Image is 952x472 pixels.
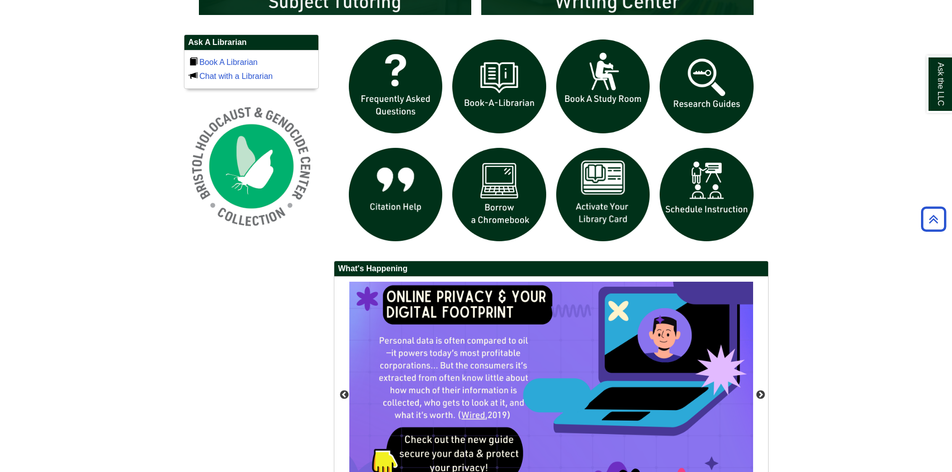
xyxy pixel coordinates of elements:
a: Back to Top [918,212,950,226]
a: Chat with a Librarian [199,72,273,80]
img: Book a Librarian icon links to book a librarian web page [447,34,551,138]
img: book a study room icon links to book a study room web page [551,34,655,138]
img: activate Library Card icon links to form to activate student ID into library card [551,143,655,247]
img: Research Guides icon links to research guides web page [655,34,759,138]
button: Next [756,390,766,400]
div: slideshow [344,34,759,251]
button: Previous [339,390,349,400]
img: citation help icon links to citation help guide page [344,143,448,247]
img: Borrow a chromebook icon links to the borrow a chromebook web page [447,143,551,247]
h2: Ask A Librarian [184,35,318,50]
img: Holocaust and Genocide Collection [184,99,319,234]
img: For faculty. Schedule Library Instruction icon links to form. [655,143,759,247]
img: frequently asked questions [344,34,448,138]
a: Book A Librarian [199,58,258,66]
h2: What's Happening [334,261,768,277]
